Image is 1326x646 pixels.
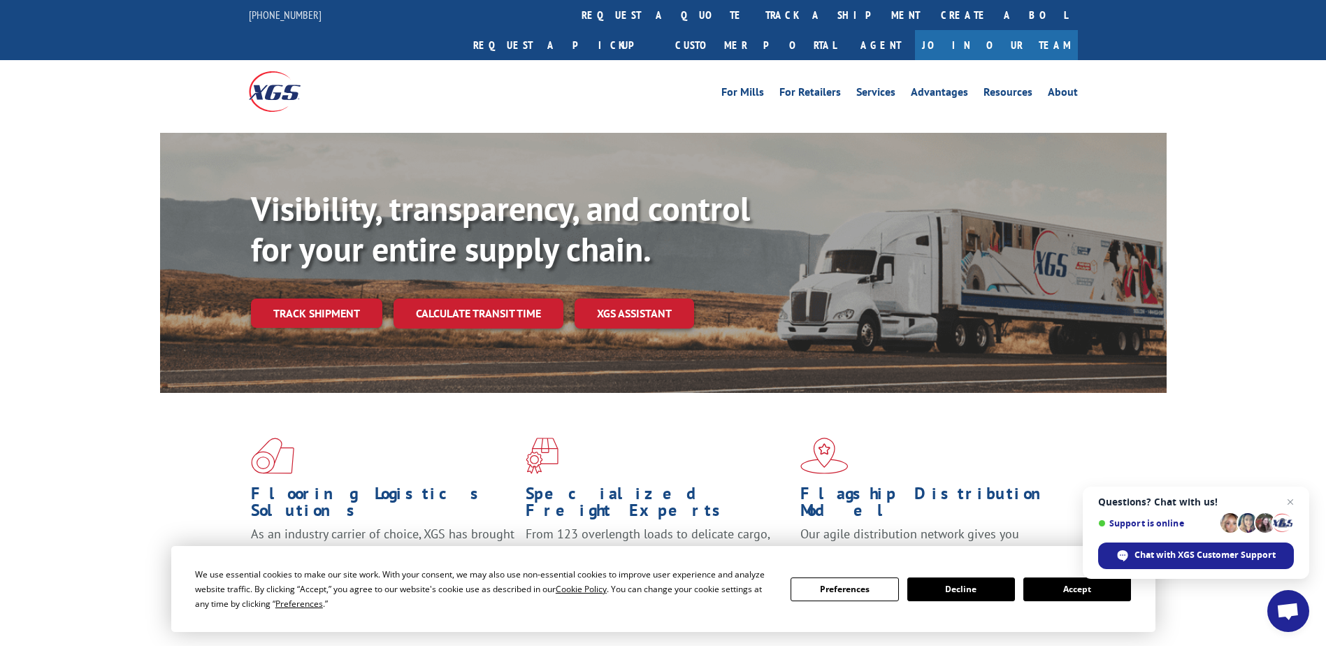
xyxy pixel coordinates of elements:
a: Request a pickup [463,30,665,60]
span: Support is online [1098,518,1216,529]
a: Agent [846,30,915,60]
span: Cookie Policy [556,583,607,595]
a: Advantages [911,87,968,102]
a: Resources [983,87,1032,102]
span: Chat with XGS Customer Support [1134,549,1276,561]
a: Track shipment [251,299,382,328]
div: Open chat [1267,590,1309,632]
img: xgs-icon-flagship-distribution-model-red [800,438,849,474]
span: Our agile distribution network gives you nationwide inventory management on demand. [800,526,1058,559]
button: Accept [1023,577,1131,601]
span: Close chat [1282,494,1299,510]
span: As an industry carrier of choice, XGS has brought innovation and dedication to flooring logistics... [251,526,514,575]
b: Visibility, transparency, and control for your entire supply chain. [251,187,750,271]
div: Cookie Consent Prompt [171,546,1155,632]
button: Decline [907,577,1015,601]
div: We use essential cookies to make our site work. With your consent, we may also use non-essential ... [195,567,774,611]
a: Calculate transit time [394,299,563,329]
div: Chat with XGS Customer Support [1098,543,1294,569]
span: Questions? Chat with us! [1098,496,1294,508]
button: Preferences [791,577,898,601]
a: Join Our Team [915,30,1078,60]
p: From 123 overlength loads to delicate cargo, our experienced staff knows the best way to move you... [526,526,790,588]
h1: Flagship Distribution Model [800,485,1065,526]
a: [PHONE_NUMBER] [249,8,322,22]
img: xgs-icon-total-supply-chain-intelligence-red [251,438,294,474]
a: Customer Portal [665,30,846,60]
a: About [1048,87,1078,102]
h1: Flooring Logistics Solutions [251,485,515,526]
a: Services [856,87,895,102]
a: For Mills [721,87,764,102]
a: For Retailers [779,87,841,102]
span: Preferences [275,598,323,610]
h1: Specialized Freight Experts [526,485,790,526]
a: XGS ASSISTANT [575,299,694,329]
img: xgs-icon-focused-on-flooring-red [526,438,558,474]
